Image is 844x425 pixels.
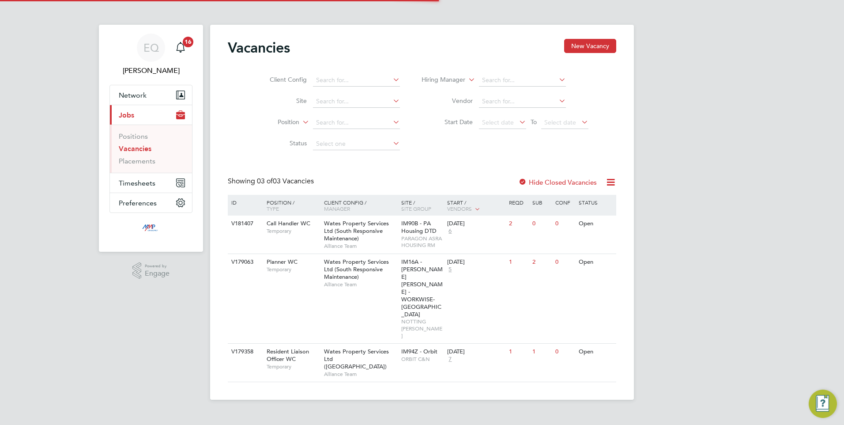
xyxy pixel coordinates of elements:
label: Start Date [422,118,473,126]
span: Alliance Team [324,371,397,378]
span: 03 Vacancies [257,177,314,186]
label: Hiring Manager [414,76,465,84]
button: Timesheets [110,173,192,193]
input: Search for... [313,74,400,87]
div: 2 [507,216,530,232]
div: Open [576,216,615,232]
input: Select one [313,138,400,150]
span: 03 of [257,177,273,186]
a: Placements [119,157,155,165]
div: 2 [530,254,553,270]
div: Open [576,344,615,360]
div: 1 [507,344,530,360]
nav: Main navigation [99,25,203,252]
div: ID [229,195,260,210]
span: Wates Property Services Ltd (South Responsive Maintenance) [324,258,389,281]
div: Jobs [110,125,192,173]
label: Site [256,97,307,105]
div: Conf [553,195,576,210]
button: Jobs [110,105,192,125]
span: Powered by [145,262,170,270]
span: Select date [482,118,514,126]
label: Hide Closed Vacancies [518,178,597,186]
span: Manager [324,205,350,212]
span: Site Group [401,205,431,212]
span: Alliance Team [324,243,397,250]
span: 5 [447,266,453,273]
div: 1 [507,254,530,270]
div: [DATE] [447,348,505,356]
span: ORBIT C&N [401,356,443,363]
div: Site / [399,195,445,216]
a: Vacancies [119,144,151,153]
label: Status [256,139,307,147]
span: Wates Property Services Ltd ([GEOGRAPHIC_DATA]) [324,348,389,370]
div: [DATE] [447,220,505,228]
div: Open [576,254,615,270]
label: Position [249,118,299,127]
span: Timesheets [119,179,155,187]
input: Search for... [313,95,400,108]
label: Vendor [422,97,473,105]
input: Search for... [479,95,566,108]
span: NOTTING [PERSON_NAME] [401,318,443,339]
span: Alliance Team [324,281,397,288]
div: Client Config / [322,195,399,216]
span: Planner WC [267,258,298,266]
span: Resident Liaison Officer WC [267,348,309,363]
label: Client Config [256,76,307,83]
span: Type [267,205,279,212]
div: Showing [228,177,316,186]
button: Network [110,85,192,105]
a: Powered byEngage [132,262,170,279]
div: Position / [260,195,322,216]
div: 0 [530,216,553,232]
span: Network [119,91,147,99]
span: 7 [447,356,453,363]
button: Engage Resource Center [809,390,837,418]
span: 16 [183,37,193,47]
span: Temporary [267,228,320,235]
span: Wates Property Services Ltd (South Responsive Maintenance) [324,220,389,242]
div: 0 [553,216,576,232]
div: 0 [553,254,576,270]
span: Select date [544,118,576,126]
div: 1 [530,344,553,360]
span: PARAGON ASRA HOUSING RM [401,235,443,249]
span: Jobs [119,111,134,119]
button: New Vacancy [564,39,616,53]
span: Temporary [267,363,320,370]
span: Temporary [267,266,320,273]
h2: Vacancies [228,39,290,57]
div: Start / [445,195,507,217]
span: Preferences [119,199,157,207]
div: Sub [530,195,553,210]
div: Status [576,195,615,210]
span: To [528,116,539,128]
button: Preferences [110,193,192,212]
span: IM16A - [PERSON_NAME] [PERSON_NAME] - WORKWISE- [GEOGRAPHIC_DATA] [401,258,443,318]
img: mmpconsultancy-logo-retina.png [139,222,164,236]
a: Positions [119,132,148,140]
a: EQ[PERSON_NAME] [109,34,192,76]
span: Call Handler WC [267,220,310,227]
div: 0 [553,344,576,360]
span: 6 [447,228,453,235]
div: V179063 [229,254,260,270]
a: 16 [172,34,189,62]
span: Engage [145,270,170,277]
a: Go to home page [109,222,192,236]
span: Vendors [447,205,472,212]
span: IM90B - PA Housing DTD [401,220,437,235]
input: Search for... [479,74,566,87]
input: Search for... [313,117,400,129]
span: IM94Z - Orbit [401,348,437,355]
div: V179358 [229,344,260,360]
span: Eva Quinn [109,65,192,76]
div: [DATE] [447,258,505,266]
div: Reqd [507,195,530,210]
span: EQ [143,42,159,53]
div: V181407 [229,216,260,232]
